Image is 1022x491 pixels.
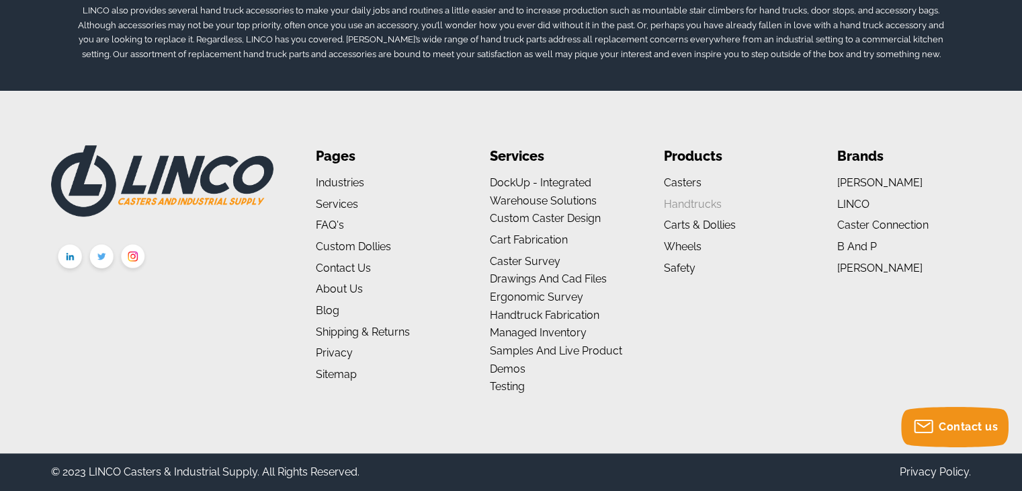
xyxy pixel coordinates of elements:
a: Services [316,198,358,211]
a: [PERSON_NAME] [837,176,923,189]
a: Shipping & Returns [316,326,410,338]
div: © 2023 LINCO Casters & Industrial Supply. All Rights Reserved. [51,463,359,482]
a: Carts & Dollies [664,219,736,231]
a: Handtruck Fabrication [490,309,599,322]
a: Testing [490,380,525,393]
img: LINCO CASTERS & INDUSTRIAL SUPPLY [51,145,273,217]
li: Products [664,145,798,167]
a: LINCO [837,198,869,211]
a: Custom Caster Design [490,212,601,225]
p: LINCO also provides several hand truck accessories to make your daily jobs and routines a little ... [77,3,945,62]
a: Casters [664,176,701,189]
a: Custom Dollies [316,240,391,253]
a: Cart Fabrication [490,233,568,246]
a: Privacy [316,346,353,359]
li: Services [490,145,624,167]
a: Sitemap [316,368,357,381]
a: Handtrucks [664,198,722,211]
a: FAQ's [316,219,344,231]
a: Safety [664,262,695,274]
a: About us [316,282,363,295]
a: Contact Us [316,262,371,274]
a: Drawings and Cad Files [490,272,607,285]
img: linkedin.png [54,241,86,275]
li: Pages [316,145,450,167]
a: Privacy Policy. [900,465,971,478]
a: Industries [316,176,364,189]
span: Contact us [939,420,998,433]
img: twitter.png [86,241,118,274]
a: [PERSON_NAME] [837,262,923,274]
a: Ergonomic Survey [490,291,583,303]
a: Caster Connection [837,219,929,231]
a: B and P [837,240,877,253]
img: instagram.png [118,241,149,274]
li: Brands [837,145,971,167]
a: Managed Inventory [490,326,587,339]
a: Wheels [664,240,701,253]
a: Blog [316,304,339,317]
button: Contact us [901,407,1009,447]
a: Samples and Live Product Demos [490,344,622,375]
a: Caster Survey [490,255,560,268]
a: DockUp - Integrated Warehouse Solutions [490,176,597,207]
